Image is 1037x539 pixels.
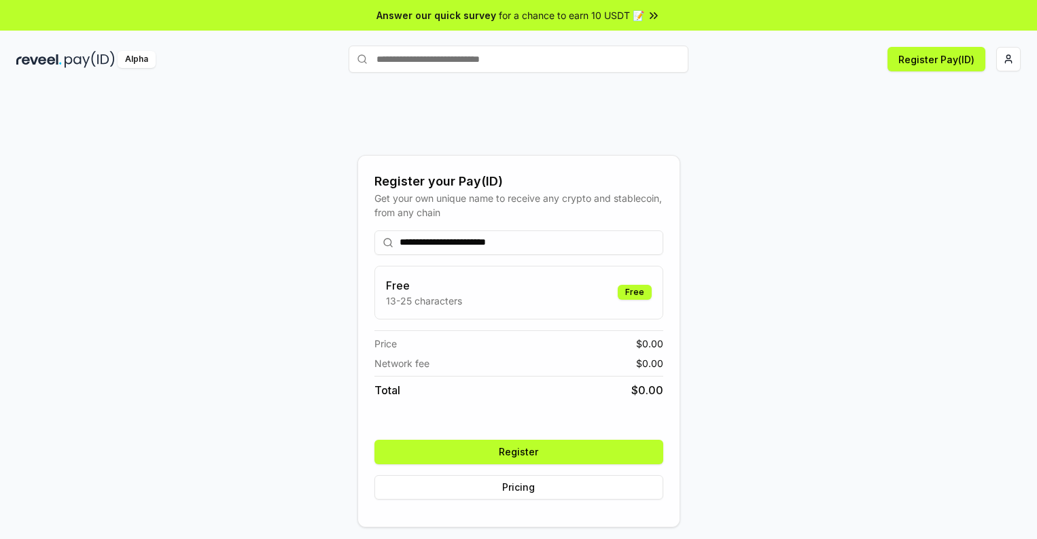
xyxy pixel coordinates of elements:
[374,356,429,370] span: Network fee
[636,336,663,351] span: $ 0.00
[374,336,397,351] span: Price
[618,285,652,300] div: Free
[887,47,985,71] button: Register Pay(ID)
[374,191,663,220] div: Get your own unique name to receive any crypto and stablecoin, from any chain
[16,51,62,68] img: reveel_dark
[636,356,663,370] span: $ 0.00
[374,172,663,191] div: Register your Pay(ID)
[118,51,156,68] div: Alpha
[374,440,663,464] button: Register
[386,294,462,308] p: 13-25 characters
[374,475,663,500] button: Pricing
[631,382,663,398] span: $ 0.00
[499,8,644,22] span: for a chance to earn 10 USDT 📝
[374,382,400,398] span: Total
[386,277,462,294] h3: Free
[65,51,115,68] img: pay_id
[376,8,496,22] span: Answer our quick survey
